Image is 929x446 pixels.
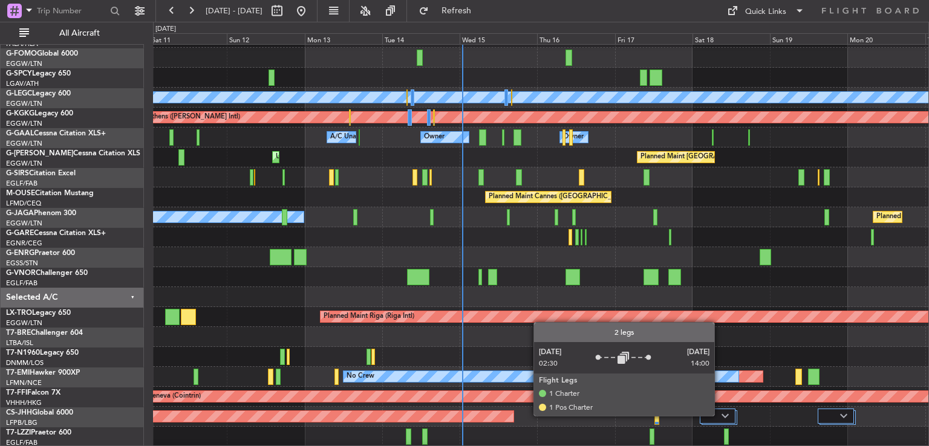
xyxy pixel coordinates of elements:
div: Planned Maint Riga (Riga Intl) [324,308,414,326]
div: Fri 17 [615,33,693,44]
a: EGSS/STN [6,259,38,268]
div: A/C Unavailable [330,128,380,146]
div: Sun 19 [770,33,847,44]
span: G-FOMO [6,50,37,57]
span: G-JAGA [6,210,34,217]
a: G-VNORChallenger 650 [6,270,88,277]
a: G-FOMOGlobal 6000 [6,50,78,57]
div: Sun 12 [227,33,304,44]
button: Quick Links [721,1,810,21]
span: G-[PERSON_NAME] [6,150,73,157]
button: Refresh [413,1,486,21]
div: [DATE] [155,24,176,34]
div: Planned Maint [GEOGRAPHIC_DATA] ([GEOGRAPHIC_DATA]) [641,148,831,166]
a: EGGW/LTN [6,59,42,68]
span: T7-BRE [6,329,31,337]
span: CS-JHH [6,409,32,416]
a: LGAV/ATH [6,79,39,88]
a: G-KGKGLegacy 600 [6,110,73,117]
a: VHHH/HKG [6,398,42,407]
span: Refresh [431,7,482,15]
span: [DATE] - [DATE] [206,5,262,16]
a: LFMN/NCE [6,378,42,387]
div: Sat 18 [693,33,770,44]
div: Planned Maint Cannes ([GEOGRAPHIC_DATA]) [489,188,632,206]
a: CS-JHHGlobal 6000 [6,409,73,416]
span: G-GAAL [6,130,34,137]
div: Wed 15 [460,33,537,44]
div: Unplanned Maint [GEOGRAPHIC_DATA] ([GEOGRAPHIC_DATA]) [276,148,475,166]
a: T7-EMIHawker 900XP [6,369,80,377]
a: EGLF/FAB [6,179,37,188]
span: T7-LZZI [6,429,31,436]
a: G-SIRSCitation Excel [6,170,76,177]
a: M-OUSECitation Mustang [6,190,94,197]
a: G-JAGAPhenom 300 [6,210,76,217]
a: LFMD/CEQ [6,199,41,208]
img: arrow-gray.svg [840,413,847,418]
span: G-VNOR [6,270,36,277]
button: All Aircraft [13,24,131,43]
a: EGLF/FAB [6,279,37,288]
a: EGGW/LTN [6,318,42,328]
div: Tue 14 [382,33,460,44]
a: LFPB/LBG [6,418,37,427]
span: G-GARE [6,230,34,237]
a: EGGW/LTN [6,119,42,128]
a: G-GAALCessna Citation XLS+ [6,130,106,137]
span: T7-FFI [6,389,27,396]
a: LX-TROLegacy 650 [6,309,71,317]
span: G-KGKG [6,110,34,117]
a: G-SPCYLegacy 650 [6,70,71,77]
span: G-ENRG [6,250,34,257]
div: Quick Links [745,6,786,18]
span: T7-EMI [6,369,30,377]
input: Trip Number [37,2,106,20]
a: EGNR/CEG [6,239,42,248]
div: Owner [424,128,445,146]
a: EGGW/LTN [6,99,42,108]
img: arrow-gray.svg [722,413,729,418]
span: G-SPCY [6,70,32,77]
a: T7-N1960Legacy 650 [6,349,79,357]
a: G-[PERSON_NAME]Cessna Citation XLS [6,150,140,157]
a: EGGW/LTN [6,139,42,148]
span: All Aircraft [31,29,128,37]
a: G-LEGCLegacy 600 [6,90,71,97]
span: M-OUSE [6,190,35,197]
span: G-LEGC [6,90,32,97]
a: EGGW/LTN [6,219,42,228]
a: T7-LZZIPraetor 600 [6,429,71,436]
a: T7-FFIFalcon 7X [6,389,60,396]
div: Mon 13 [305,33,382,44]
div: Owner [563,128,584,146]
div: Mon 20 [847,33,925,44]
span: LX-TRO [6,309,32,317]
a: LTBA/ISL [6,338,33,347]
div: Sat 11 [149,33,227,44]
a: T7-BREChallenger 604 [6,329,83,337]
div: Thu 16 [537,33,614,44]
a: DNMM/LOS [6,358,44,367]
span: G-SIRS [6,170,29,177]
a: G-ENRGPraetor 600 [6,250,75,257]
a: EGGW/LTN [6,159,42,168]
span: T7-N1960 [6,349,40,357]
a: G-GARECessna Citation XLS+ [6,230,106,237]
div: Planned Maint Athens ([PERSON_NAME] Intl) [101,108,240,126]
div: No Crew [347,367,374,386]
